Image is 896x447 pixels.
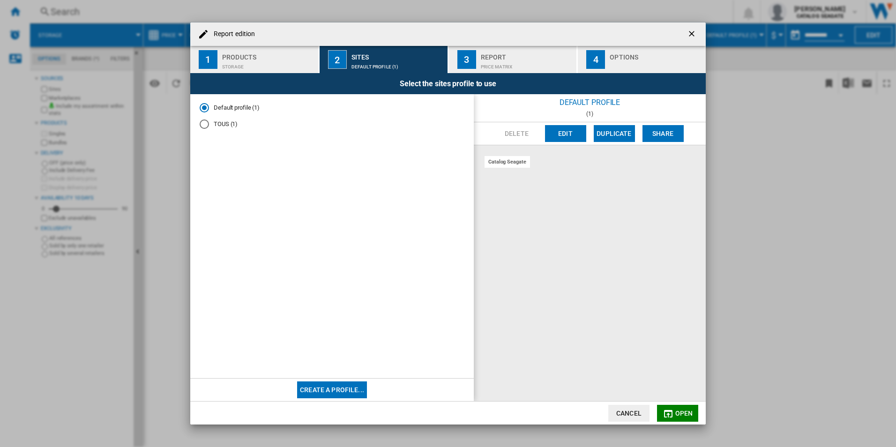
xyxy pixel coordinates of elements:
[481,60,573,69] div: Price Matrix
[610,50,702,60] div: Options
[190,73,706,94] div: Select the sites profile to use
[687,29,698,40] ng-md-icon: getI18NText('BUTTONS.CLOSE_DIALOG')
[320,46,448,73] button: 2 Sites Default profile (1)
[209,30,255,39] h4: Report edition
[199,50,217,69] div: 1
[222,50,314,60] div: Products
[190,46,319,73] button: 1 Products Storage
[351,60,444,69] div: Default profile (1)
[297,381,367,398] button: Create a profile...
[683,25,702,44] button: getI18NText('BUTTONS.CLOSE_DIALOG')
[200,104,464,112] md-radio-button: Default profile (1)
[328,50,347,69] div: 2
[449,46,578,73] button: 3 Report Price Matrix
[608,405,650,422] button: Cancel
[642,125,684,142] button: Share
[594,125,635,142] button: Duplicate
[200,119,464,128] md-radio-button: TOUS (1)
[351,50,444,60] div: Sites
[586,50,605,69] div: 4
[545,125,586,142] button: Edit
[474,94,706,111] div: Default profile
[481,50,573,60] div: Report
[222,60,314,69] div: Storage
[485,156,530,168] div: catalog seagate
[675,410,693,417] span: Open
[496,125,538,142] button: Delete
[457,50,476,69] div: 3
[657,405,698,422] button: Open
[474,111,706,117] div: (1)
[578,46,706,73] button: 4 Options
